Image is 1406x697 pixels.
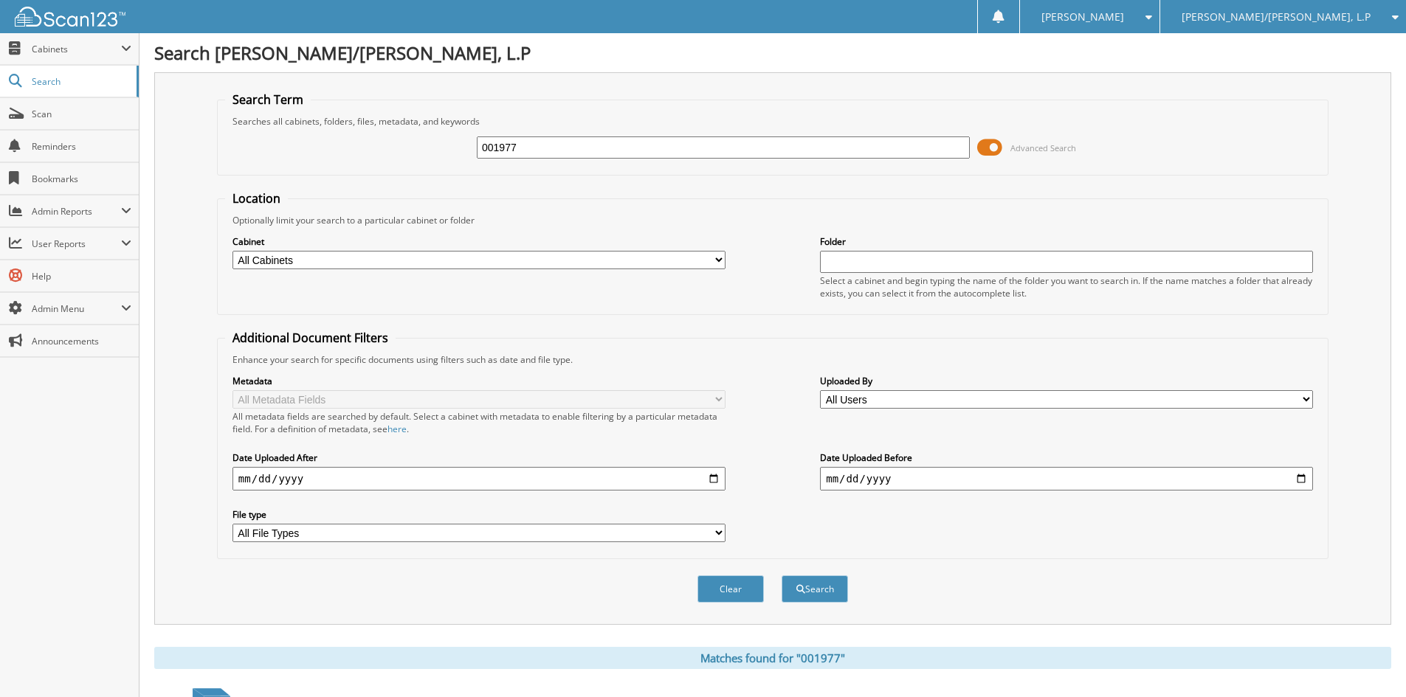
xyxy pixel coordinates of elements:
a: here [387,423,407,435]
label: File type [232,508,726,521]
span: Admin Reports [32,205,121,218]
label: Uploaded By [820,375,1313,387]
legend: Search Term [225,91,311,108]
legend: Location [225,190,288,207]
span: [PERSON_NAME] [1041,13,1124,21]
span: Cabinets [32,43,121,55]
img: scan123-logo-white.svg [15,7,125,27]
label: Cabinet [232,235,726,248]
span: Announcements [32,335,131,347]
label: Date Uploaded After [232,451,726,464]
span: Admin Menu [32,302,121,315]
div: Searches all cabinets, folders, files, metadata, and keywords [225,115,1320,128]
input: end [820,467,1313,490]
span: Search [32,75,129,88]
label: Metadata [232,375,726,387]
input: start [232,467,726,490]
span: [PERSON_NAME]/[PERSON_NAME], L.P [1182,13,1371,21]
h1: Search [PERSON_NAME]/[PERSON_NAME], L.P [154,41,1391,65]
span: Bookmarks [32,173,131,185]
div: Optionally limit your search to a particular cabinet or folder [225,214,1320,226]
span: Reminders [32,140,131,153]
button: Search [782,575,848,603]
label: Date Uploaded Before [820,451,1313,464]
span: Help [32,270,131,282]
div: All metadata fields are searched by default. Select a cabinet with metadata to enable filtering b... [232,410,726,435]
span: Advanced Search [1010,142,1076,153]
legend: Additional Document Filters [225,330,396,346]
div: Enhance your search for specific documents using filters such as date and file type. [225,353,1320,366]
div: Select a cabinet and begin typing the name of the folder you want to search in. If the name match... [820,274,1313,299]
span: User Reports [32,237,121,250]
button: Clear [697,575,764,603]
label: Folder [820,235,1313,248]
div: Matches found for "001977" [154,647,1391,669]
span: Scan [32,108,131,120]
